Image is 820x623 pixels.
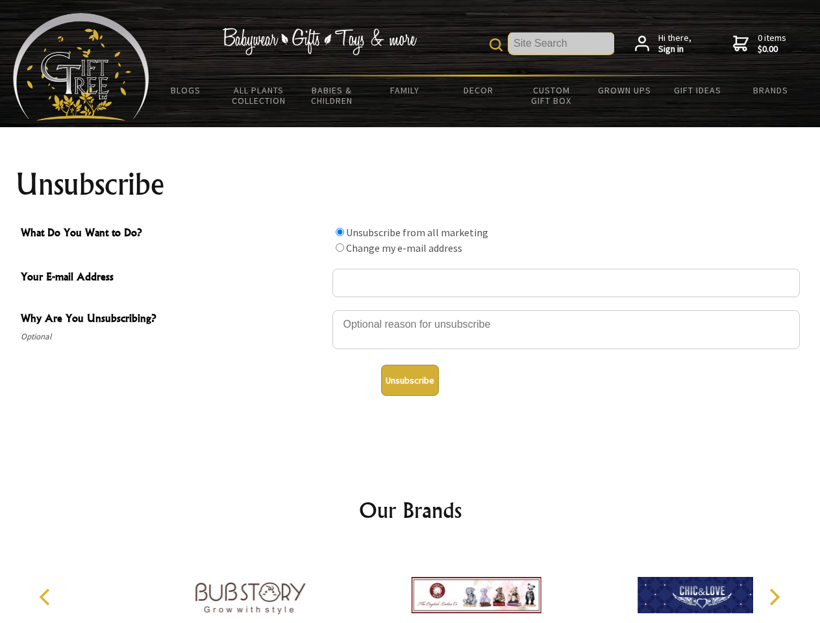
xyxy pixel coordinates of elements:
a: Hi there,Sign in [635,32,691,55]
a: Grown Ups [588,77,661,104]
h1: Unsubscribe [16,169,805,200]
span: 0 items [758,32,786,55]
img: Babywear - Gifts - Toys & more [222,28,417,55]
span: Why Are You Unsubscribing? [21,310,326,329]
input: What Do You Want to Do? [336,243,344,252]
span: Your E-mail Address [21,269,326,287]
label: Unsubscribe from all marketing [346,226,488,239]
a: Gift Ideas [661,77,734,104]
a: Family [369,77,442,104]
input: What Do You Want to Do? [336,228,344,236]
label: Change my e-mail address [346,241,462,254]
span: Hi there, [658,32,691,55]
h2: Our Brands [26,495,795,526]
a: Custom Gift Box [515,77,588,114]
a: All Plants Collection [223,77,296,114]
button: Previous [32,583,61,611]
a: Brands [734,77,808,104]
input: Site Search [508,32,614,55]
a: BLOGS [149,77,223,104]
a: 0 items$0.00 [733,32,786,55]
button: Unsubscribe [381,365,439,396]
input: Your E-mail Address [332,269,800,297]
img: Babyware - Gifts - Toys and more... [13,13,149,121]
a: Babies & Children [295,77,369,114]
strong: Sign in [658,43,691,55]
textarea: Why Are You Unsubscribing? [332,310,800,349]
a: Decor [441,77,515,104]
span: What Do You Want to Do? [21,225,326,243]
button: Next [760,583,788,611]
span: Optional [21,329,326,345]
strong: $0.00 [758,43,786,55]
img: product search [490,38,503,51]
